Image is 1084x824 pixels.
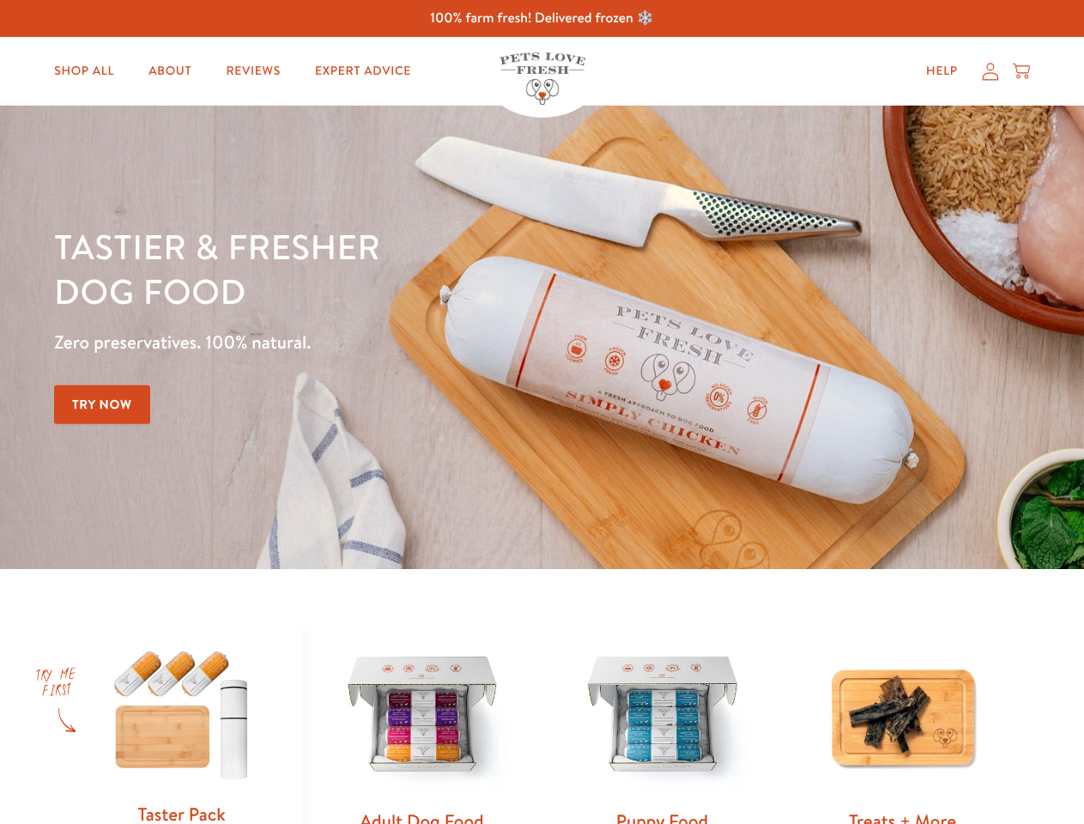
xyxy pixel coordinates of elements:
p: Zero preservatives. 100% natural. [54,327,705,358]
a: Help [912,54,972,88]
a: Reviews [212,54,294,88]
h1: Tastier & fresher dog food [54,224,705,313]
a: Expert Advice [301,54,425,88]
img: Pets Love Fresh [500,52,585,105]
a: About [135,54,205,88]
a: Shop All [40,54,128,88]
a: Try Now [54,385,150,424]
